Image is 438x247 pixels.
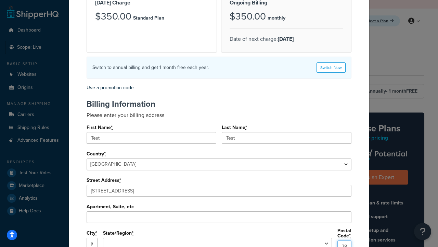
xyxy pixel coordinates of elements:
p: Date of next charge: [230,34,343,44]
h2: Billing Information [87,99,351,108]
abbr: required [132,230,133,237]
p: monthly [268,13,285,23]
abbr: required [119,177,121,184]
abbr: required [245,124,247,131]
abbr: required [111,124,113,131]
label: City [87,231,98,236]
input: Enter a location [87,185,351,197]
label: Apartment, Suite, etc [87,204,134,209]
label: State/Region [103,231,134,236]
a: Use a promotion code [87,84,134,91]
label: Street Address [87,178,121,183]
p: Please enter your billing address [87,111,351,119]
abbr: required [349,232,351,239]
label: First Name [87,125,113,130]
abbr: required [95,230,97,237]
abbr: required [104,150,106,157]
h3: $350.00 [95,11,131,22]
h4: Switch to annual billing and get 1 month free each year. [92,64,209,71]
p: Standard Plan [133,13,164,23]
strong: [DATE] [278,35,294,43]
a: Switch Now [317,62,346,73]
h3: $350.00 [230,11,266,22]
label: Last Name [222,125,247,130]
label: Country [87,151,106,157]
label: Postal Code [337,228,351,239]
